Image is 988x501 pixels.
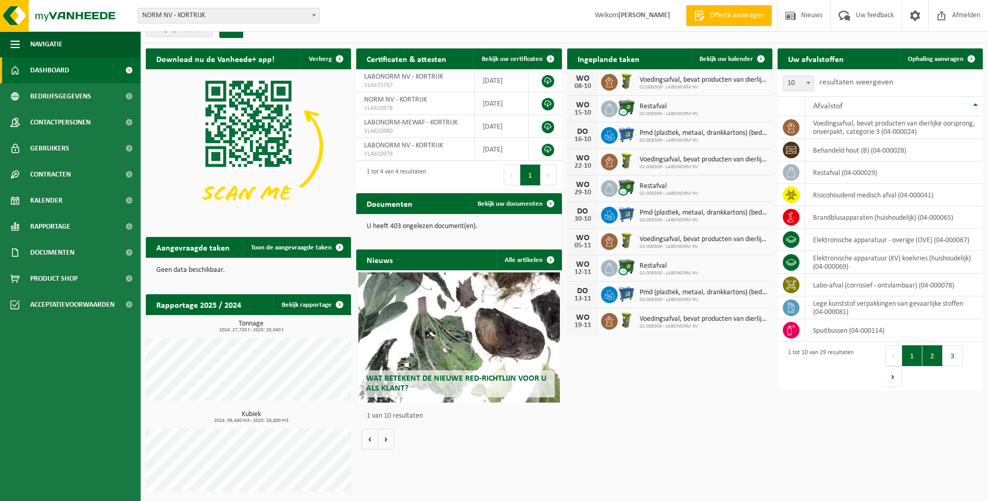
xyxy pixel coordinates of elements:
[30,266,78,292] span: Product Shop
[572,109,593,117] div: 15-10
[364,73,443,81] span: LABONORM NV - KORTRIJK
[473,48,561,69] a: Bekijk uw certificaten
[469,193,561,214] a: Bekijk uw documenten
[943,345,963,366] button: 3
[361,429,378,449] button: Vorige
[640,270,698,277] span: 02-008309 - LABONORM NV
[567,48,650,69] h2: Ingeplande taken
[364,119,458,127] span: LABONORM-MEWAF - KORTRIJK
[30,31,62,57] span: Navigatie
[572,154,593,162] div: WO
[356,48,457,69] h2: Certificaten & attesten
[618,258,635,276] img: WB-1100-CU
[572,295,593,303] div: 13-11
[475,138,529,161] td: [DATE]
[541,165,557,185] button: Next
[686,5,772,26] a: Offerte aanvragen
[358,272,559,403] a: Wat betekent de nieuwe RED-richtlijn voor u als klant?
[618,152,635,170] img: WB-0060-HPE-GN-50
[251,244,332,251] span: Toon de aangevraagde taken
[813,102,843,110] span: Afvalstof
[243,237,350,258] a: Toon de aangevraagde taken
[364,127,467,135] span: VLA610980
[572,260,593,269] div: WO
[707,10,767,21] span: Offerte aanvragen
[572,128,593,136] div: DO
[640,289,767,297] span: Pmd (plastiek, metaal, drankkartons) (bedrijven)
[572,314,593,322] div: WO
[572,269,593,276] div: 12-11
[640,323,767,330] span: 02-008309 - LABONORM NV
[146,237,240,257] h2: Aangevraagde taken
[30,83,91,109] span: Bedrijfsgegevens
[572,136,593,143] div: 16-10
[618,179,635,196] img: WB-1100-CU
[699,56,753,62] span: Bekijk uw kalender
[640,244,767,250] span: 02-008309 - LABONORM NV
[691,48,771,69] a: Bekijk uw kalender
[364,142,443,149] span: LABONORM NV - KORTRIJK
[478,201,543,207] span: Bekijk uw documenten
[273,294,350,315] a: Bekijk rapportage
[618,126,635,143] img: WB-0660-HPE-BE-01
[156,267,341,274] p: Geen data beschikbaar.
[885,366,902,387] button: Next
[572,74,593,83] div: WO
[640,262,698,270] span: Restafval
[805,161,983,184] td: restafval (04-000029)
[618,232,635,249] img: WB-0060-HPE-GN-50
[151,418,351,423] span: 2024: 39,440 m3 - 2025: 29,800 m3
[783,76,814,91] span: 10
[640,217,767,223] span: 02-008309 - LABONORM NV
[361,164,426,186] div: 1 tot 4 van 4 resultaten
[618,285,635,303] img: WB-0660-HPE-BE-01
[30,187,62,214] span: Kalender
[805,296,983,319] td: lege kunststof verpakkingen van gevaarlijke stoffen (04-000081)
[366,374,546,393] span: Wat betekent de nieuwe RED-richtlijn voor u als klant?
[496,249,561,270] a: Alle artikelen
[378,429,394,449] button: Volgende
[783,76,814,91] span: 10
[30,292,115,318] span: Acceptatievoorwaarden
[819,78,893,86] label: resultaten weergeven
[572,234,593,242] div: WO
[640,315,767,323] span: Voedingsafval, bevat producten van dierlijke oorsprong, onverpakt, categorie 3
[572,83,593,90] div: 08-10
[364,81,467,90] span: VLA615767
[482,56,543,62] span: Bekijk uw certificaten
[520,165,541,185] button: 1
[146,69,351,223] img: Download de VHEPlus App
[640,137,767,144] span: 02-008309 - LABONORM NV
[783,344,854,388] div: 1 tot 10 van 29 resultaten
[902,345,922,366] button: 1
[367,412,556,420] p: 1 van 10 resultaten
[364,104,467,112] span: VLA610978
[805,206,983,229] td: brandblusapparaten (huishoudelijk) (04-000065)
[572,322,593,329] div: 19-11
[572,242,593,249] div: 05-11
[572,207,593,216] div: DO
[572,216,593,223] div: 30-10
[30,57,69,83] span: Dashboard
[572,189,593,196] div: 29-10
[805,116,983,139] td: voedingsafval, bevat producten van dierlijke oorsprong, onverpakt, categorie 3 (04-000024)
[778,48,854,69] h2: Uw afvalstoffen
[356,193,423,214] h2: Documenten
[805,319,983,342] td: spuitbussen (04-000114)
[640,191,698,197] span: 02-008309 - LABONORM NV
[504,165,520,185] button: Previous
[805,139,983,161] td: behandeld hout (B) (04-000028)
[618,205,635,223] img: WB-0660-HPE-BE-01
[151,411,351,423] h3: Kubiek
[640,103,698,111] span: Restafval
[618,72,635,90] img: WB-0060-HPE-GN-50
[475,69,529,92] td: [DATE]
[640,297,767,303] span: 02-008309 - LABONORM NV
[805,184,983,206] td: risicohoudend medisch afval (04-000041)
[364,96,427,104] span: NORM NV - KORTRIJK
[367,223,551,230] p: U heeft 403 ongelezen document(en).
[364,150,467,158] span: VLA610979
[618,11,670,19] strong: [PERSON_NAME]
[138,8,319,23] span: NORM NV - KORTRIJK
[899,48,982,69] a: Ophaling aanvragen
